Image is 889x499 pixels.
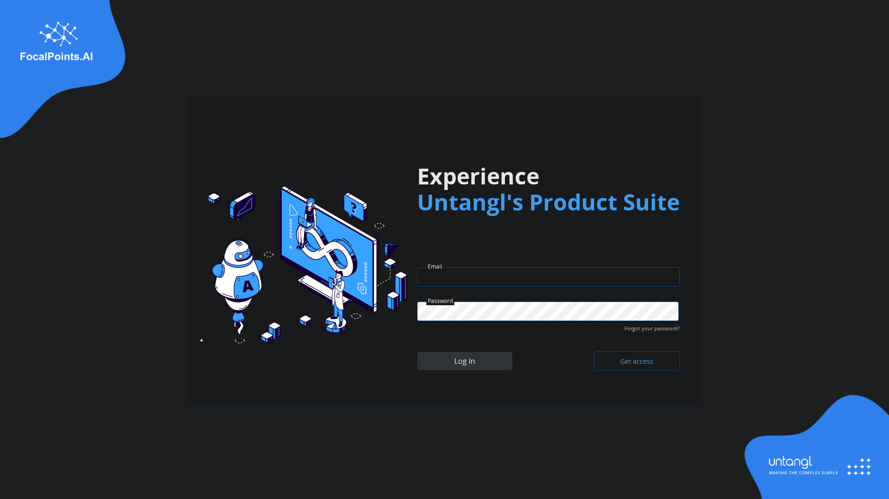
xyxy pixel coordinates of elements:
label: Password [428,297,453,305]
button: Log In [417,352,512,370]
h1: Untangl's Product Suite [417,189,680,215]
span: Get access [613,357,661,366]
h1: Experience [417,156,680,197]
span: Forgot your password? [624,321,680,333]
img: login-img [200,186,407,344]
a: Get access [594,351,680,371]
img: login-img [740,394,889,499]
label: Email [428,263,442,271]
